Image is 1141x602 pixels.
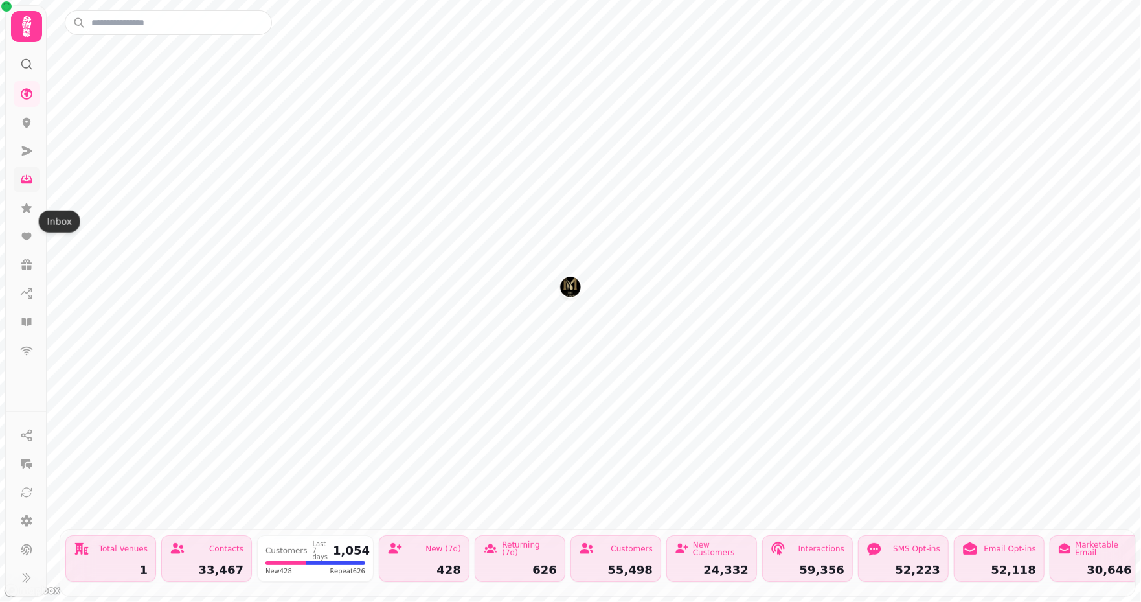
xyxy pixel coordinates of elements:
div: Map marker [560,277,581,301]
div: Interactions [798,545,844,553]
div: Contacts [209,545,243,553]
span: New 428 [265,566,292,576]
div: 626 [483,564,557,576]
div: Total Venues [99,545,148,553]
a: Mapbox logo [4,583,61,598]
div: 1 [74,564,148,576]
div: 52,118 [962,564,1036,576]
div: 428 [387,564,461,576]
div: 55,498 [579,564,653,576]
div: 52,223 [866,564,940,576]
div: Customers [265,547,308,555]
div: 33,467 [170,564,243,576]
div: 30,646 [1058,564,1132,576]
div: Returning (7d) [502,541,557,557]
div: SMS Opt-ins [893,545,940,553]
div: New (7d) [425,545,461,553]
span: Repeat 626 [330,566,365,576]
div: 24,332 [675,564,749,576]
button: The Malletsheugh [560,277,581,297]
div: Last 7 days [313,541,328,561]
div: Inbox [39,211,80,233]
div: Customers [611,545,653,553]
div: New Customers [693,541,749,557]
div: Marketable Email [1075,541,1132,557]
div: 59,356 [771,564,844,576]
div: Email Opt-ins [984,545,1036,553]
div: 1,054 [333,545,370,557]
